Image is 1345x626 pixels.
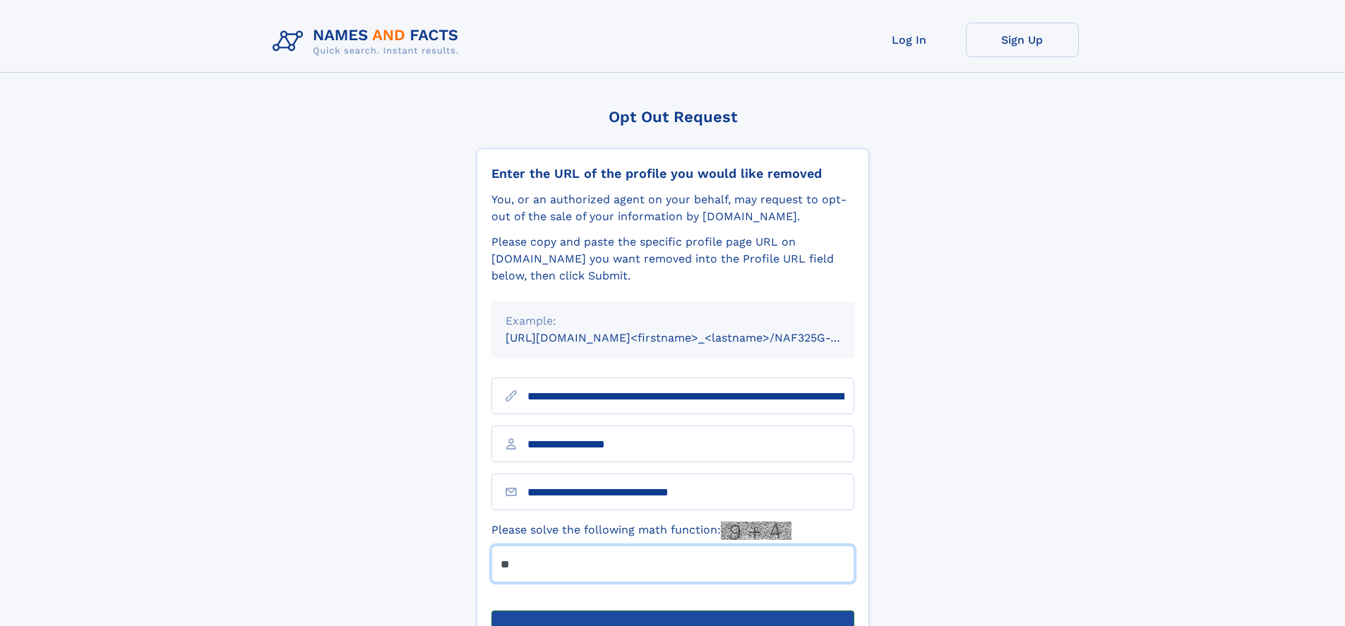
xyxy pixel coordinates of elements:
[491,522,791,540] label: Please solve the following math function:
[966,23,1079,57] a: Sign Up
[491,234,854,284] div: Please copy and paste the specific profile page URL on [DOMAIN_NAME] you want removed into the Pr...
[491,191,854,225] div: You, or an authorized agent on your behalf, may request to opt-out of the sale of your informatio...
[267,23,470,61] img: Logo Names and Facts
[853,23,966,57] a: Log In
[491,166,854,181] div: Enter the URL of the profile you would like removed
[506,313,840,330] div: Example:
[477,108,869,126] div: Opt Out Request
[506,331,881,344] small: [URL][DOMAIN_NAME]<firstname>_<lastname>/NAF325G-xxxxxxxx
